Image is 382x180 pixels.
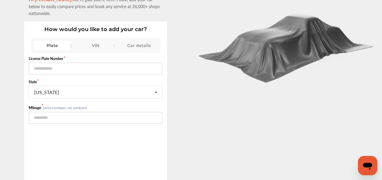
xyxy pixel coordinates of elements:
[29,56,162,61] label: License Plate Number
[358,156,377,175] iframe: Button to launch messaging window
[34,41,71,50] div: Plate
[34,90,59,95] div: [US_STATE]
[29,105,43,110] label: Mileage
[77,41,114,50] div: VIN
[29,79,162,84] label: State
[29,26,162,33] p: How would you like to add your car?
[43,105,87,110] small: (only numbers, no symbols)
[195,9,378,83] img: carCoverBlack.2823a3dccd746e18b3f8.png
[120,41,157,50] div: Car details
